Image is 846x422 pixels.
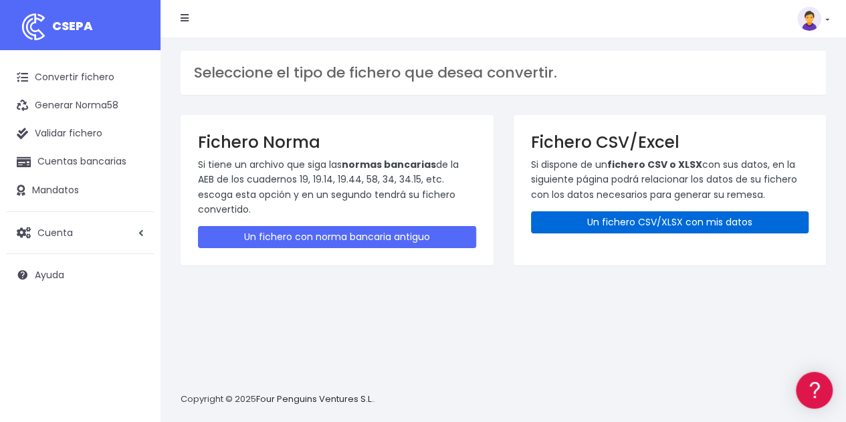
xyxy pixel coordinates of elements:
a: Videotutoriales [13,211,254,231]
h3: Fichero Norma [198,132,476,152]
a: Convertir fichero [7,64,154,92]
a: Información general [13,114,254,134]
a: Four Penguins Ventures S.L. [256,393,373,405]
strong: normas bancarias [342,158,436,171]
a: Perfiles de empresas [13,231,254,252]
div: Facturación [13,266,254,278]
a: Validar fichero [7,120,154,148]
p: Si tiene un archivo que siga las de la AEB de los cuadernos 19, 19.14, 19.44, 58, 34, 34.15, etc.... [198,157,476,217]
a: Problemas habituales [13,190,254,211]
a: Cuentas bancarias [7,148,154,176]
span: Ayuda [35,268,64,282]
a: POWERED BY ENCHANT [184,385,257,398]
h3: Fichero CSV/Excel [531,132,809,152]
p: Copyright © 2025 . [181,393,375,407]
span: CSEPA [52,17,93,34]
div: Información general [13,93,254,106]
img: logo [17,10,50,43]
div: Programadores [13,321,254,334]
h3: Seleccione el tipo de fichero que desea convertir. [194,64,813,82]
a: Generar Norma58 [7,92,154,120]
a: General [13,287,254,308]
button: Contáctanos [13,358,254,381]
a: Un fichero con norma bancaria antiguo [198,226,476,248]
a: Mandatos [7,177,154,205]
img: profile [797,7,821,31]
div: Convertir ficheros [13,148,254,161]
a: API [13,342,254,362]
span: Cuenta [37,225,73,239]
a: Formatos [13,169,254,190]
a: Un fichero CSV/XLSX con mis datos [531,211,809,233]
p: Si dispone de un con sus datos, en la siguiente página podrá relacionar los datos de su fichero c... [531,157,809,202]
a: Cuenta [7,219,154,247]
a: Ayuda [7,261,154,289]
strong: fichero CSV o XLSX [607,158,702,171]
